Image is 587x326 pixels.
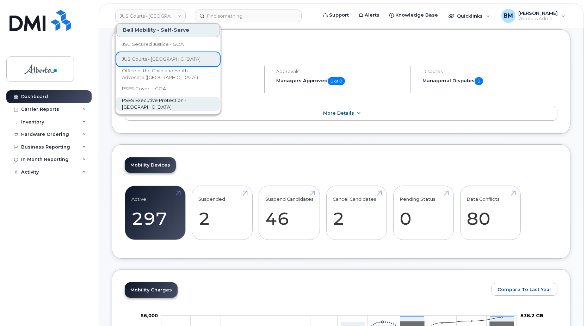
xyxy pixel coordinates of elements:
a: Suspended 2 [198,189,246,236]
h2: [DATE] Billing Cycle [125,42,557,53]
span: 0 [475,77,483,85]
h5: Managers Approved [276,77,404,85]
a: Alerts [354,8,384,22]
div: Bonnie Mallette [496,9,570,23]
span: Support [329,12,349,19]
span: Wireless Admin [518,16,558,22]
a: Support [318,8,354,22]
h4: Approvals [276,69,404,74]
span: 0 of 0 [328,77,345,85]
span: Knowledge Base [395,12,438,19]
div: Bell Mobility - Self-Serve [116,23,220,37]
a: JUS Courts - GOA [115,10,186,22]
button: Compare To Last Year [492,283,557,296]
h4: Disputes [422,69,557,74]
span: JSG Secured Justice - GOA [122,41,184,48]
div: Quicklinks [444,9,495,23]
a: JSG Secured Justice - GOA [116,37,220,52]
g: $0 [141,313,158,318]
a: Mobility Devices [125,157,176,173]
a: Knowledge Base [384,8,443,22]
a: JUS Courts - [GEOGRAPHIC_DATA] [116,52,220,66]
span: Quicklinks [457,13,483,19]
span: Compare To Last Year [498,286,551,293]
a: Data Conflicts 80 [466,189,514,236]
a: PSES Executive Protection - [GEOGRAPHIC_DATA] [116,97,220,111]
a: PSES Covert - GOA [116,82,220,96]
h5: Managerial Disputes [422,77,557,85]
span: BM [503,12,513,20]
a: Mobility Charges [125,282,178,298]
a: Active 297 [131,189,179,236]
span: PSES Covert - GOA [122,85,166,92]
a: Pending Status 0 [400,189,447,236]
span: Office of the Child and Youth Advocate ([GEOGRAPHIC_DATA]) [122,67,203,81]
a: Cancel Candidates 2 [333,189,380,236]
a: Office of the Child and Youth Advocate ([GEOGRAPHIC_DATA]) [116,67,220,81]
input: Find something... [195,10,302,22]
tspan: $6,000 [141,313,158,318]
span: More Details [323,110,354,116]
span: JUS Courts - [GEOGRAPHIC_DATA] [122,56,200,63]
a: Suspend Candidates 46 [265,189,314,236]
span: PSES Executive Protection - [GEOGRAPHIC_DATA] [122,97,203,111]
tspan: 838.2 GB [520,313,543,318]
span: [PERSON_NAME] [518,10,558,16]
span: Alerts [365,12,379,19]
